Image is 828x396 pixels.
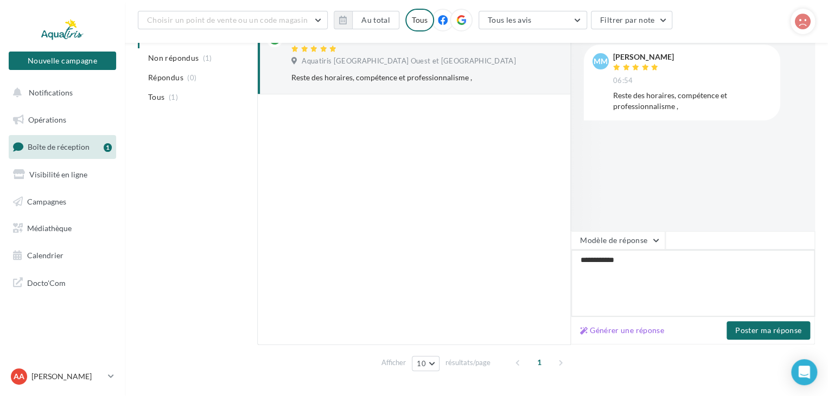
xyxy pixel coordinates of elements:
[187,73,196,82] span: (0)
[7,108,118,131] a: Opérations
[291,72,491,83] div: Reste des horaires, compétence et professionnalisme ,
[27,251,63,260] span: Calendrier
[334,11,399,29] button: Au total
[613,90,772,112] div: Reste des horaires, compétence et professionnalisme ,
[9,366,116,387] a: AA [PERSON_NAME]
[104,143,112,152] div: 1
[479,11,587,29] button: Tous les avis
[594,56,608,67] span: mm
[14,371,24,382] span: AA
[148,92,164,103] span: Tous
[405,9,434,31] div: Tous
[591,11,673,29] button: Filtrer par note
[727,321,810,340] button: Poster ma réponse
[7,135,118,158] a: Boîte de réception1
[28,115,66,124] span: Opérations
[531,354,548,371] span: 1
[613,53,674,61] div: [PERSON_NAME]
[31,371,104,382] p: [PERSON_NAME]
[138,11,328,29] button: Choisir un point de vente ou un code magasin
[147,15,308,24] span: Choisir un point de vente ou un code magasin
[613,76,633,86] span: 06:54
[571,231,665,250] button: Modèle de réponse
[7,271,118,294] a: Docto'Com
[27,276,66,290] span: Docto'Com
[488,15,532,24] span: Tous les avis
[412,356,440,371] button: 10
[7,81,114,104] button: Notifications
[9,52,116,70] button: Nouvelle campagne
[302,56,516,66] span: Aquatiris [GEOGRAPHIC_DATA] Ouest et [GEOGRAPHIC_DATA]
[7,217,118,240] a: Médiathèque
[7,190,118,213] a: Campagnes
[148,53,199,63] span: Non répondus
[7,244,118,267] a: Calendrier
[417,359,426,368] span: 10
[576,324,668,337] button: Générer une réponse
[28,142,90,151] span: Boîte de réception
[791,359,817,385] div: Open Intercom Messenger
[148,72,183,83] span: Répondus
[29,170,87,179] span: Visibilité en ligne
[352,11,399,29] button: Au total
[27,196,66,206] span: Campagnes
[169,93,178,101] span: (1)
[445,357,491,368] span: résultats/page
[29,88,73,97] span: Notifications
[7,163,118,186] a: Visibilité en ligne
[203,54,212,62] span: (1)
[27,223,72,233] span: Médiathèque
[381,357,406,368] span: Afficher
